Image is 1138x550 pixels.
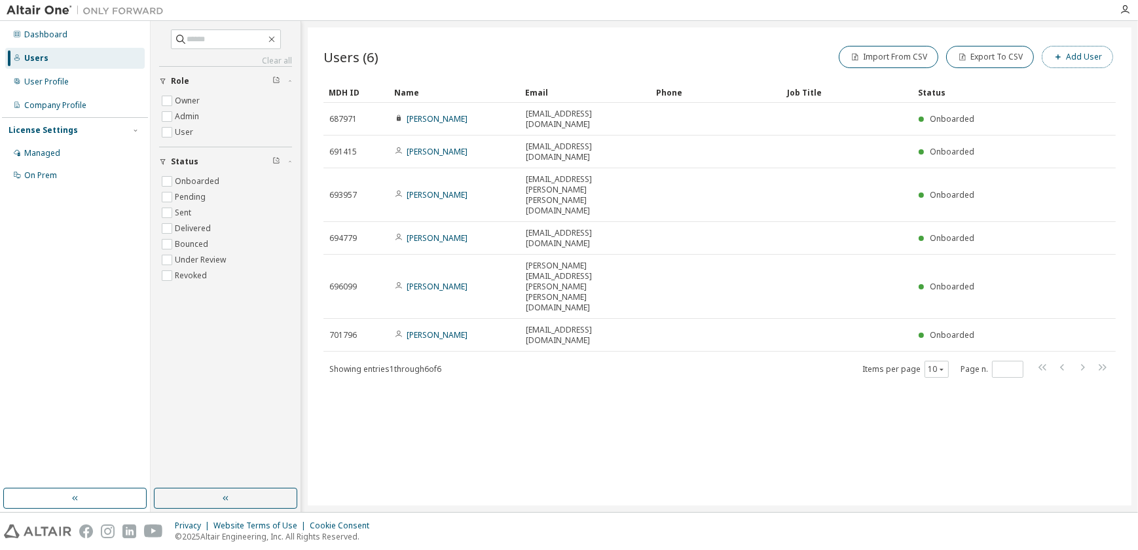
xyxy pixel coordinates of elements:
[175,205,194,221] label: Sent
[930,146,974,157] span: Onboarded
[175,531,377,542] p: © 2025 Altair Engineering, Inc. All Rights Reserved.
[175,252,229,268] label: Under Review
[213,521,310,531] div: Website Terms of Use
[407,146,468,157] a: [PERSON_NAME]
[961,361,1023,378] span: Page n.
[175,189,208,205] label: Pending
[407,281,468,292] a: [PERSON_NAME]
[329,190,357,200] span: 693957
[918,82,1048,103] div: Status
[862,361,949,378] span: Items per page
[407,232,468,244] a: [PERSON_NAME]
[144,524,163,538] img: youtube.svg
[329,282,357,292] span: 696099
[175,124,196,140] label: User
[526,109,645,130] span: [EMAIL_ADDRESS][DOMAIN_NAME]
[526,141,645,162] span: [EMAIL_ADDRESS][DOMAIN_NAME]
[329,363,441,375] span: Showing entries 1 through 6 of 6
[329,114,357,124] span: 687971
[526,228,645,249] span: [EMAIL_ADDRESS][DOMAIN_NAME]
[329,233,357,244] span: 694779
[175,109,202,124] label: Admin
[272,76,280,86] span: Clear filter
[407,189,468,200] a: [PERSON_NAME]
[656,82,777,103] div: Phone
[930,232,974,244] span: Onboarded
[525,82,646,103] div: Email
[175,174,222,189] label: Onboarded
[24,53,48,64] div: Users
[171,76,189,86] span: Role
[930,189,974,200] span: Onboarded
[122,524,136,538] img: linkedin.svg
[930,281,974,292] span: Onboarded
[787,82,908,103] div: Job Title
[4,524,71,538] img: altair_logo.svg
[101,524,115,538] img: instagram.svg
[1042,46,1113,68] button: Add User
[930,329,974,340] span: Onboarded
[175,236,211,252] label: Bounced
[7,4,170,17] img: Altair One
[175,268,210,284] label: Revoked
[329,82,384,103] div: MDH ID
[24,100,86,111] div: Company Profile
[175,521,213,531] div: Privacy
[24,148,60,158] div: Managed
[159,147,292,176] button: Status
[272,156,280,167] span: Clear filter
[159,67,292,96] button: Role
[839,46,938,68] button: Import From CSV
[407,113,468,124] a: [PERSON_NAME]
[329,330,357,340] span: 701796
[329,147,357,157] span: 691415
[323,48,378,66] span: Users (6)
[930,113,974,124] span: Onboarded
[171,156,198,167] span: Status
[526,325,645,346] span: [EMAIL_ADDRESS][DOMAIN_NAME]
[24,170,57,181] div: On Prem
[526,261,645,313] span: [PERSON_NAME][EMAIL_ADDRESS][PERSON_NAME][PERSON_NAME][DOMAIN_NAME]
[928,364,945,375] button: 10
[175,93,202,109] label: Owner
[394,82,515,103] div: Name
[24,29,67,40] div: Dashboard
[407,329,468,340] a: [PERSON_NAME]
[526,174,645,216] span: [EMAIL_ADDRESS][PERSON_NAME][PERSON_NAME][DOMAIN_NAME]
[9,125,78,136] div: License Settings
[946,46,1034,68] button: Export To CSV
[24,77,69,87] div: User Profile
[310,521,377,531] div: Cookie Consent
[175,221,213,236] label: Delivered
[79,524,93,538] img: facebook.svg
[159,56,292,66] a: Clear all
